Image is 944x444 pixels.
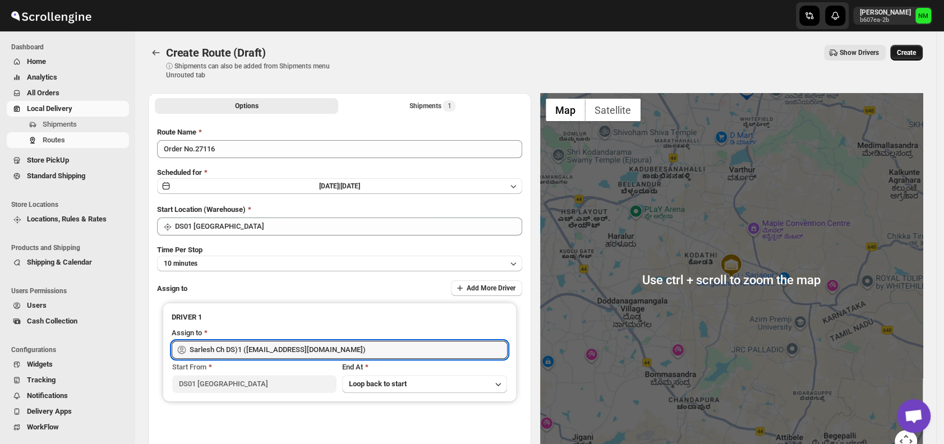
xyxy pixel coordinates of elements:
[915,8,931,24] span: Narjit Magar
[897,399,931,433] a: Open chat
[7,298,129,313] button: Users
[11,286,129,295] span: Users Permissions
[27,376,56,384] span: Tracking
[340,182,360,190] span: [DATE]
[7,388,129,404] button: Notifications
[27,57,46,66] span: Home
[9,2,93,30] img: ScrollEngine
[166,62,343,80] p: ⓘ Shipments can also be added from Shipments menu Unrouted tab
[11,345,129,354] span: Configurations
[853,7,932,25] button: User menu
[7,255,129,270] button: Shipping & Calendar
[11,243,129,252] span: Products and Shipping
[27,360,53,368] span: Widgets
[172,327,202,339] div: Assign to
[860,17,911,24] p: b607ea-2b
[157,256,522,271] button: 10 minutes
[27,258,92,266] span: Shipping & Calendar
[157,205,246,214] span: Start Location (Warehouse)
[585,99,641,121] button: Show satellite imagery
[27,301,47,309] span: Users
[840,48,879,57] span: Show Drivers
[27,391,68,400] span: Notifications
[27,407,72,415] span: Delivery Apps
[43,136,65,144] span: Routes
[11,200,129,209] span: Store Locations
[27,423,59,431] span: WorkFlow
[27,317,77,325] span: Cash Collection
[157,284,187,293] span: Assign to
[7,211,129,227] button: Locations, Rules & Rates
[340,98,524,114] button: Selected Shipments
[7,132,129,148] button: Routes
[166,46,266,59] span: Create Route (Draft)
[342,375,506,393] button: Loop back to start
[409,100,455,112] div: Shipments
[190,341,508,359] input: Search assignee
[7,404,129,419] button: Delivery Apps
[157,140,522,158] input: Eg: Bengaluru Route
[43,120,77,128] span: Shipments
[11,43,129,52] span: Dashboard
[27,172,85,180] span: Standard Shipping
[824,45,886,61] button: Show Drivers
[7,70,129,85] button: Analytics
[172,312,508,323] h3: DRIVER 1
[349,380,407,388] span: Loop back to start
[157,168,202,177] span: Scheduled for
[342,362,506,373] div: End At
[7,357,129,372] button: Widgets
[7,85,129,101] button: All Orders
[735,78,758,100] div: 1
[447,101,451,110] span: 1
[157,178,522,194] button: [DATE]|[DATE]
[27,104,72,113] span: Local Delivery
[155,98,338,114] button: All Route Options
[27,215,107,223] span: Locations, Rules & Rates
[860,8,911,17] p: [PERSON_NAME]
[164,259,197,268] span: 10 minutes
[7,313,129,329] button: Cash Collection
[27,73,57,81] span: Analytics
[451,280,522,296] button: Add More Driver
[319,182,340,190] span: [DATE] |
[890,45,923,61] button: Create
[27,156,69,164] span: Store PickUp
[897,48,916,57] span: Create
[918,12,928,20] text: NM
[7,117,129,132] button: Shipments
[27,89,59,97] span: All Orders
[172,363,206,371] span: Start From
[148,45,164,61] button: Routes
[467,284,515,293] span: Add More Driver
[7,54,129,70] button: Home
[175,218,522,235] input: Search location
[546,99,585,121] button: Show street map
[157,128,196,136] span: Route Name
[235,101,259,110] span: Options
[7,419,129,435] button: WorkFlow
[7,372,129,388] button: Tracking
[157,246,202,254] span: Time Per Stop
